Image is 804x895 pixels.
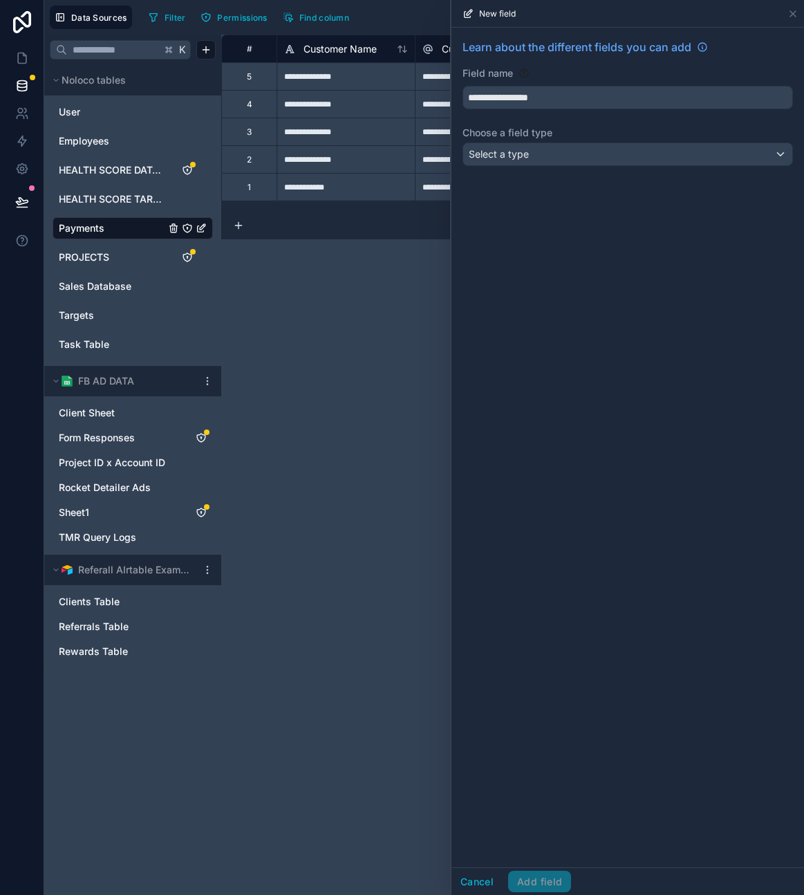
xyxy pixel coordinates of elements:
[59,506,89,519] span: Sheet1
[59,279,165,293] a: Sales Database
[303,42,377,56] span: Customer Name
[247,99,252,110] div: 4
[53,130,213,152] div: Employees
[53,333,213,356] div: Task Table
[53,402,213,424] div: Client Sheet
[59,645,179,658] a: Rewards Table
[53,591,213,613] div: Clients Table
[71,12,127,23] span: Data Sources
[59,308,94,322] span: Targets
[217,12,267,23] span: Permissions
[59,456,165,470] span: Project ID x Account ID
[53,217,213,239] div: Payments
[59,338,109,351] span: Task Table
[53,477,213,499] div: Rocket Detailer Ads
[59,481,179,495] a: Rocket Detailer Ads
[178,45,187,55] span: K
[53,159,213,181] div: HEALTH SCORE DATABASE
[53,640,213,663] div: Rewards Table
[53,526,213,548] div: TMR Query Logs
[53,304,213,326] div: Targets
[62,564,73,575] img: Airtable Logo
[462,66,513,80] label: Field name
[479,8,516,19] span: New field
[59,105,80,119] span: User
[196,7,272,28] button: Permissions
[462,39,708,55] a: Learn about the different fields you can add
[50,371,196,391] button: Google Sheets logoFB AD DATA
[462,126,793,140] label: Choose a field type
[462,39,691,55] span: Learn about the different fields you can add
[247,182,251,193] div: 1
[59,481,151,495] span: Rocket Detailer Ads
[78,563,190,577] span: Referall AIrtable Example
[451,871,503,893] button: Cancel
[62,376,73,387] img: Google Sheets logo
[59,221,165,235] a: Payments
[59,620,129,634] span: Referrals Table
[59,645,128,658] span: Rewards Table
[59,431,135,445] span: Form Responses
[247,71,252,82] div: 5
[247,127,252,138] div: 3
[59,250,109,264] span: PROJECTS
[59,456,179,470] a: Project ID x Account ID
[50,6,132,29] button: Data Sources
[469,148,529,160] span: Select a type
[59,506,179,519] a: Sheet1
[59,595,179,609] a: Clients Table
[53,188,213,210] div: HEALTH SCORE TARGET
[278,7,354,28] button: Find column
[59,192,165,206] a: HEALTH SCORE TARGET
[50,560,196,580] button: Airtable LogoReferall AIrtable Example
[442,42,512,56] span: Customer Email
[59,595,120,609] span: Clients Table
[299,12,349,23] span: Find column
[165,12,186,23] span: Filter
[53,246,213,268] div: PROJECTS
[59,134,165,148] a: Employees
[59,163,165,177] a: HEALTH SCORE DATABASE
[53,275,213,297] div: Sales Database
[59,530,136,544] span: TMR Query Logs
[143,7,191,28] button: Filter
[196,7,277,28] a: Permissions
[59,308,165,322] a: Targets
[247,154,252,165] div: 2
[62,73,126,87] span: Noloco tables
[59,279,131,293] span: Sales Database
[78,374,134,388] span: FB AD DATA
[59,406,179,420] a: Client Sheet
[462,142,793,166] button: Select a type
[59,250,165,264] a: PROJECTS
[59,338,165,351] a: Task Table
[59,221,104,235] span: Payments
[232,44,266,54] div: #
[53,101,213,123] div: User
[53,616,213,638] div: Referrals Table
[53,427,213,449] div: Form Responses
[53,452,213,474] div: Project ID x Account ID
[59,620,179,634] a: Referrals Table
[59,406,115,420] span: Client Sheet
[59,530,179,544] a: TMR Query Logs
[59,134,109,148] span: Employees
[53,501,213,524] div: Sheet1
[59,431,179,445] a: Form Responses
[50,71,207,90] button: Noloco tables
[59,105,165,119] a: User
